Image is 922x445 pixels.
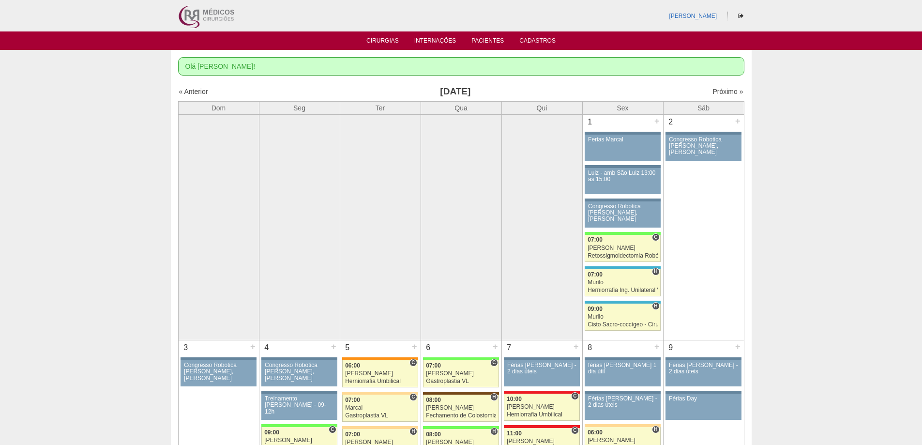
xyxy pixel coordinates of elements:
[583,340,598,355] div: 8
[665,394,741,420] a: Férias Day
[669,396,738,402] div: Férias Day
[179,340,194,355] div: 3
[426,397,441,403] span: 08:00
[426,405,496,411] div: [PERSON_NAME]
[340,340,355,355] div: 5
[588,287,658,293] div: Herniorrafia Ing. Unilateral VL
[665,391,741,394] div: Key: Aviso
[665,135,741,161] a: Congresso Robotica [PERSON_NAME], [PERSON_NAME]
[426,413,496,419] div: Fechamento de Colostomia ou Enterostomia
[585,357,660,360] div: Key: Aviso
[583,115,598,129] div: 1
[665,132,741,135] div: Key: Aviso
[345,378,415,384] div: Herniorrafia Umbilical
[734,115,742,127] div: +
[664,115,679,129] div: 2
[345,370,415,377] div: [PERSON_NAME]
[261,424,337,427] div: Key: Brasil
[585,394,660,420] a: Férias [PERSON_NAME] - 2 dias úteis
[504,357,579,360] div: Key: Aviso
[423,357,499,360] div: Key: Brasil
[261,394,337,420] a: Treinamento [PERSON_NAME] - 09-12h
[329,426,336,433] span: Consultório
[588,245,658,251] div: [PERSON_NAME]
[588,314,658,320] div: Murilo
[665,357,741,360] div: Key: Aviso
[504,425,579,428] div: Key: Assunção
[585,132,660,135] div: Key: Aviso
[426,378,496,384] div: Gastroplastia VL
[426,370,496,377] div: [PERSON_NAME]
[409,359,417,367] span: Consultório
[585,232,660,235] div: Key: Brasil
[345,362,360,369] span: 06:00
[421,101,501,114] th: Qua
[585,135,660,161] a: Ferias Marcal
[585,235,660,262] a: C 07:00 [PERSON_NAME] Retossigmoidectomia Robótica
[410,340,419,353] div: +
[738,13,743,19] i: Sair
[330,340,338,353] div: +
[585,201,660,228] a: Congresso Robotica [PERSON_NAME], [PERSON_NAME]
[652,302,659,310] span: Hospital
[588,429,603,436] span: 06:00
[652,233,659,241] span: Consultório
[585,199,660,201] div: Key: Aviso
[345,431,360,438] span: 07:00
[264,429,279,436] span: 09:00
[507,396,522,402] span: 10:00
[588,137,657,143] div: Ferias Marcal
[652,426,659,433] span: Hospital
[588,306,603,312] span: 09:00
[585,424,660,427] div: Key: Bartira
[426,431,441,438] span: 08:00
[585,391,660,394] div: Key: Aviso
[249,340,257,353] div: +
[585,168,660,194] a: Luiz - amb São Luiz 13:00 as 15:00
[366,37,399,47] a: Cirurgias
[588,271,603,278] span: 07:00
[264,437,334,444] div: [PERSON_NAME]
[585,304,660,331] a: H 09:00 Murilo Cisto Sacro-coccígeo - Cirurgia
[519,37,556,47] a: Cadastros
[259,101,340,114] th: Seg
[502,340,517,355] div: 7
[504,394,579,421] a: C 10:00 [PERSON_NAME] Herniorrafia Umbilical
[184,362,253,382] div: Congresso Robotica [PERSON_NAME], [PERSON_NAME]
[345,405,415,411] div: Marcal
[588,362,657,375] div: férias [PERSON_NAME] 1 dia útil
[265,396,334,415] div: Treinamento [PERSON_NAME] - 09-12h
[261,360,337,386] a: Congresso Robotica [PERSON_NAME], [PERSON_NAME]
[426,362,441,369] span: 07:00
[340,101,421,114] th: Ter
[265,362,334,382] div: Congresso Robotica [PERSON_NAME], [PERSON_NAME]
[588,170,657,183] div: Luiz - amb São Luiz 13:00 as 15:00
[342,392,418,395] div: Key: Bartira
[588,322,658,328] div: Cisto Sacro-coccígeo - Cirurgia
[507,430,522,437] span: 11:00
[178,57,744,76] div: Olá [PERSON_NAME]!
[471,37,504,47] a: Pacientes
[423,360,499,387] a: C 07:00 [PERSON_NAME] Gastroplastia VL
[345,397,360,403] span: 07:00
[653,340,661,353] div: +
[423,395,499,422] a: H 08:00 [PERSON_NAME] Fechamento de Colostomia ou Enterostomia
[585,360,660,386] a: férias [PERSON_NAME] 1 dia útil
[507,404,577,410] div: [PERSON_NAME]
[342,360,418,387] a: C 06:00 [PERSON_NAME] Herniorrafia Umbilical
[669,137,738,156] div: Congresso Robotica [PERSON_NAME], [PERSON_NAME]
[490,393,498,401] span: Hospital
[342,426,418,429] div: Key: Bartira
[178,101,259,114] th: Dom
[571,392,578,400] span: Consultório
[582,101,663,114] th: Sex
[409,428,417,435] span: Hospital
[259,340,274,355] div: 4
[669,13,717,19] a: [PERSON_NAME]
[507,362,576,375] div: Férias [PERSON_NAME] - 2 dias úteis
[572,340,580,353] div: +
[585,266,660,269] div: Key: Neomater
[652,268,659,276] span: Hospital
[414,37,456,47] a: Internações
[491,340,499,353] div: +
